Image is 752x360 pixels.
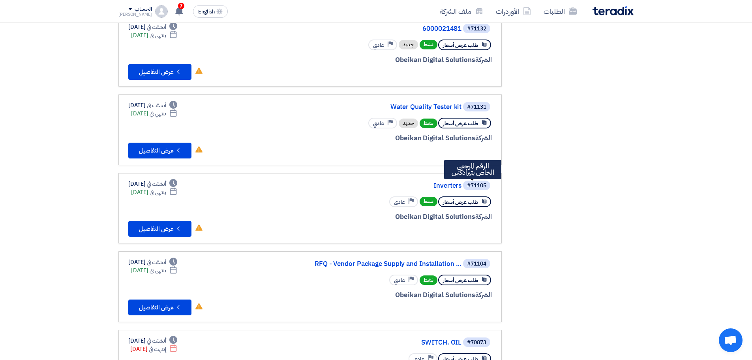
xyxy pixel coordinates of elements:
img: Teradix logo [593,6,634,15]
span: عادي [394,198,405,206]
span: أنشئت في [147,101,166,109]
a: 6000021481 [304,25,461,32]
div: [DATE] [128,180,177,188]
div: #70873 [467,340,486,345]
div: Obeikan Digital Solutions [302,133,492,143]
div: جديد [399,40,418,49]
div: [DATE] [131,188,177,196]
a: Water Quality Tester kit [304,104,461,111]
span: أنشئت في [147,180,166,188]
div: [PERSON_NAME] [118,12,152,17]
a: Open chat [719,328,743,352]
span: طلب عرض أسعار [443,41,478,49]
span: English [198,9,215,15]
span: نشط [420,275,437,285]
span: الشركة [475,212,492,222]
a: الطلبات [537,2,583,21]
span: الرقم المرجعي الخاص بتيرادكس [452,161,494,177]
div: الحساب [135,6,152,13]
div: Obeikan Digital Solutions [302,290,492,300]
span: الشركة [475,55,492,65]
img: profile_test.png [155,5,168,18]
span: طلب عرض أسعار [443,277,478,284]
span: أنشئت في [147,258,166,266]
button: عرض التفاصيل [128,143,191,158]
span: 7 [178,3,184,9]
div: [DATE] [131,266,177,275]
span: ينتهي في [150,31,166,40]
div: Obeikan Digital Solutions [302,55,492,65]
span: أنشئت في [147,337,166,345]
div: [DATE] [128,258,177,266]
button: عرض التفاصيل [128,221,191,237]
span: نشط [420,119,437,128]
a: ملف الشركة [433,2,489,21]
a: RFQ - Vendor Package Supply and Installation ... [304,260,461,268]
span: نشط [420,197,437,206]
span: الشركة [475,133,492,143]
span: ينتهي في [150,188,166,196]
button: English [193,5,228,18]
span: عادي [373,41,384,49]
a: الأوردرات [489,2,537,21]
span: نشط [420,40,437,49]
a: Inverters [304,182,461,189]
button: عرض التفاصيل [128,300,191,315]
span: عادي [394,277,405,284]
span: ينتهي في [150,266,166,275]
span: الشركة [475,290,492,300]
div: Obeikan Digital Solutions [302,212,492,222]
div: #71132 [467,26,486,32]
span: أنشئت في [147,23,166,31]
span: إنتهت في [149,345,166,353]
div: [DATE] [131,109,177,118]
div: [DATE] [128,101,177,109]
div: [DATE] [130,345,177,353]
a: SWITCH. OIL [304,339,461,346]
div: #71104 [467,261,486,267]
div: [DATE] [128,337,177,345]
button: عرض التفاصيل [128,64,191,80]
div: #71105 [467,183,486,188]
div: #71131 [467,104,486,110]
span: طلب عرض أسعار [443,198,478,206]
div: [DATE] [128,23,177,31]
div: [DATE] [131,31,177,40]
span: ينتهي في [150,109,166,118]
span: طلب عرض أسعار [443,120,478,127]
span: عادي [373,120,384,127]
div: جديد [399,119,418,128]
